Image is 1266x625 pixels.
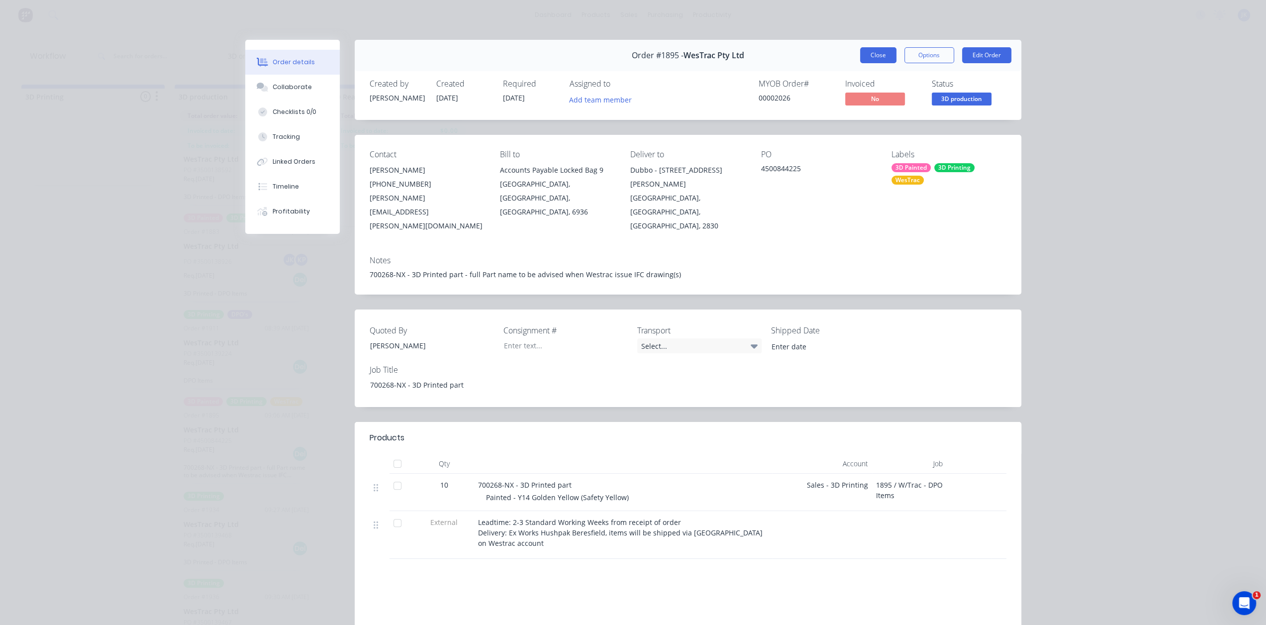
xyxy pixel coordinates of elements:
div: Required [503,79,558,89]
div: Products [370,432,404,444]
span: External [418,517,470,527]
div: MYOB Order # [759,79,833,89]
button: Options [904,47,954,63]
button: Checklists 0/0 [245,100,340,124]
div: 700268-NX - 3D Printed part - full Part name to be advised when Westrac issue IFC drawing(s) [370,269,1006,280]
span: Painted - Y14 Golden Yellow (Safety Yellow) [486,493,629,502]
div: Accounts Payable Locked Bag 9[GEOGRAPHIC_DATA], [GEOGRAPHIC_DATA], [GEOGRAPHIC_DATA], 6936 [500,163,614,219]
div: [PHONE_NUMBER] [370,177,484,191]
button: Tracking [245,124,340,149]
div: [PERSON_NAME] [370,93,424,103]
div: 3D Printing [934,163,974,172]
div: [GEOGRAPHIC_DATA], [GEOGRAPHIC_DATA], [GEOGRAPHIC_DATA], 6936 [500,177,614,219]
div: Accounts Payable Locked Bag 9 [500,163,614,177]
span: 700268-NX - 3D Printed part [478,480,572,490]
div: [PERSON_NAME] [370,163,484,177]
button: Add team member [570,93,637,106]
div: Dubbo - [STREET_ADDRESS][PERSON_NAME][GEOGRAPHIC_DATA], [GEOGRAPHIC_DATA], [GEOGRAPHIC_DATA], 2830 [630,163,745,233]
button: Timeline [245,174,340,199]
div: Status [932,79,1006,89]
button: Close [860,47,896,63]
div: Order details [273,58,315,67]
div: Select... [637,338,762,353]
input: Enter date [765,339,888,354]
div: Invoiced [845,79,920,89]
div: Notes [370,256,1006,265]
div: [PERSON_NAME][PHONE_NUMBER][PERSON_NAME][EMAIL_ADDRESS][PERSON_NAME][DOMAIN_NAME] [370,163,484,233]
div: Created by [370,79,424,89]
button: Collaborate [245,75,340,100]
div: Account [773,454,872,474]
button: 3D production [932,93,991,107]
div: Dubbo - [STREET_ADDRESS][PERSON_NAME] [630,163,745,191]
span: Leadtime: 2-3 Standard Working Weeks from receipt of order Delivery: Ex Works Hushpak Beresfield,... [478,518,765,548]
span: [DATE] [436,93,458,103]
iframe: Intercom live chat [1232,591,1256,615]
button: Profitability [245,199,340,224]
label: Job Title [370,364,494,376]
span: Order #1895 - [632,51,683,60]
div: Linked Orders [273,157,315,166]
div: Qty [414,454,474,474]
div: 1895 / W/Trac - DPO Items [872,474,947,511]
label: Quoted By [370,324,494,336]
div: [PERSON_NAME][EMAIL_ADDRESS][PERSON_NAME][DOMAIN_NAME] [370,191,484,233]
span: No [845,93,905,105]
div: Sales - 3D Printing [773,474,872,511]
div: Labels [891,150,1006,159]
div: Bill to [500,150,614,159]
span: WesTrac Pty Ltd [683,51,744,60]
div: Collaborate [273,83,312,92]
div: 00002026 [759,93,833,103]
label: Transport [637,324,762,336]
div: Assigned to [570,79,669,89]
div: 3D Painted [891,163,931,172]
label: Shipped Date [771,324,895,336]
div: [PERSON_NAME] [362,338,487,353]
div: 4500844225 [761,163,876,177]
span: 10 [440,480,448,490]
span: [DATE] [503,93,525,103]
button: Add team member [564,93,637,106]
div: Profitability [273,207,310,216]
div: 700268-NX - 3D Printed part [362,378,487,392]
div: Checklists 0/0 [273,107,316,116]
button: Order details [245,50,340,75]
div: Timeline [273,182,299,191]
span: 1 [1253,591,1261,599]
button: Edit Order [962,47,1011,63]
div: Deliver to [630,150,745,159]
div: WesTrac [891,176,924,185]
div: Tracking [273,132,300,141]
div: [GEOGRAPHIC_DATA], [GEOGRAPHIC_DATA], [GEOGRAPHIC_DATA], 2830 [630,191,745,233]
button: Linked Orders [245,149,340,174]
div: PO [761,150,876,159]
span: 3D production [932,93,991,105]
div: Job [872,454,947,474]
div: Created [436,79,491,89]
div: Contact [370,150,484,159]
label: Consignment # [503,324,628,336]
